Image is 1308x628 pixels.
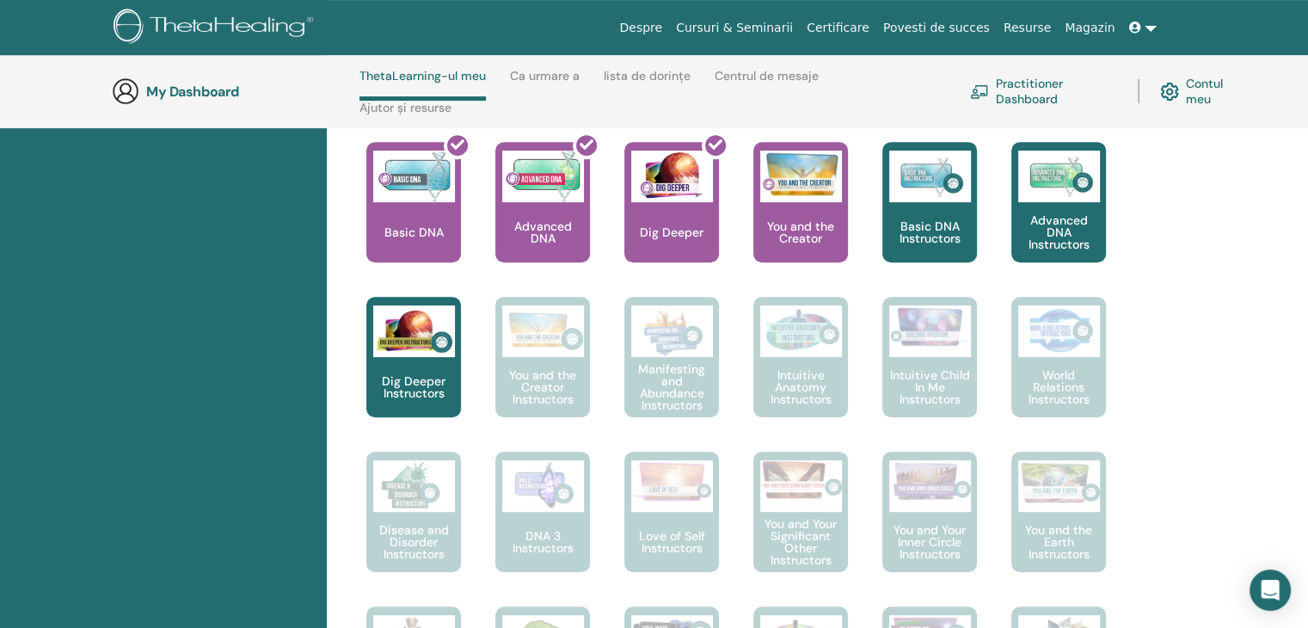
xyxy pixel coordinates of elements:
a: Despre [612,12,669,44]
a: Magazin [1058,12,1121,44]
a: Dig Deeper Instructors Dig Deeper Instructors [366,297,461,452]
img: Manifesting and Abundance Instructors [631,305,713,357]
a: Practitioner Dashboard [970,72,1117,110]
a: Basic DNA Instructors Basic DNA Instructors [882,142,977,297]
p: You and the Creator [753,220,848,244]
a: Certificare [800,12,876,44]
a: Intuitive Child In Me Instructors Intuitive Child In Me Instructors [882,297,977,452]
p: Love of Self Instructors [624,530,719,554]
img: You and Your Significant Other Instructors [760,460,842,499]
img: You and Your Inner Circle Instructors [889,460,971,502]
a: You and the Earth Instructors You and the Earth Instructors [1011,452,1106,606]
a: Disease and Disorder Instructors Disease and Disorder Instructors [366,452,461,606]
img: Intuitive Anatomy Instructors [760,305,842,357]
p: Advanced DNA [495,220,590,244]
img: Basic DNA [373,151,455,202]
img: Basic DNA Instructors [889,151,971,202]
img: You and the Creator Instructors [502,305,584,357]
a: You and Your Inner Circle Instructors You and Your Inner Circle Instructors [882,452,977,606]
img: logo.png [114,9,319,47]
img: Intuitive Child In Me Instructors [889,305,971,348]
a: Basic DNA Basic DNA [366,142,461,297]
a: Resurse [997,12,1059,44]
a: You and the Creator You and the Creator [753,142,848,297]
img: chalkboard-teacher.svg [970,84,989,98]
img: You and the Creator [760,151,842,198]
a: Dig Deeper Dig Deeper [624,142,719,297]
img: Advanced DNA [502,151,584,202]
a: Ajutor și resurse [359,101,451,128]
p: DNA 3 Instructors [495,530,590,554]
a: Advanced DNA Instructors Advanced DNA Instructors [1011,142,1106,297]
a: World Relations Instructors World Relations Instructors [1011,297,1106,452]
img: World Relations Instructors [1018,305,1100,357]
p: You and Your Inner Circle Instructors [882,524,977,560]
a: Advanced DNA Advanced DNA [495,142,590,297]
a: ThetaLearning-ul meu [359,69,486,101]
p: World Relations Instructors [1011,369,1106,405]
img: Dig Deeper [631,151,713,202]
a: DNA 3 Instructors DNA 3 Instructors [495,452,590,606]
div: Open Intercom Messenger [1250,570,1291,611]
a: Manifesting and Abundance Instructors Manifesting and Abundance Instructors [624,297,719,452]
img: Dig Deeper Instructors [373,305,455,357]
p: Manifesting and Abundance Instructors [624,363,719,411]
a: Intuitive Anatomy Instructors Intuitive Anatomy Instructors [753,297,848,452]
img: Love of Self Instructors [631,460,713,502]
a: Love of Self Instructors Love of Self Instructors [624,452,719,606]
a: Centrul de mesaje [715,69,819,96]
p: Advanced DNA Instructors [1011,214,1106,250]
img: Advanced DNA Instructors [1018,151,1100,202]
a: Povesti de succes [876,12,997,44]
img: DNA 3 Instructors [502,460,584,512]
p: You and Your Significant Other Instructors [753,518,848,566]
a: Cursuri & Seminarii [669,12,800,44]
p: Dig Deeper [633,226,710,238]
a: Contul meu [1160,72,1245,110]
p: Intuitive Child In Me Instructors [882,369,977,405]
p: You and the Earth Instructors [1011,524,1106,560]
img: cog.svg [1160,78,1179,105]
p: You and the Creator Instructors [495,369,590,405]
h3: My Dashboard [146,83,318,100]
a: You and Your Significant Other Instructors You and Your Significant Other Instructors [753,452,848,606]
img: Disease and Disorder Instructors [373,460,455,512]
img: generic-user-icon.jpg [112,77,139,105]
p: Dig Deeper Instructors [366,375,461,399]
p: Disease and Disorder Instructors [366,524,461,560]
img: You and the Earth Instructors [1018,460,1100,505]
a: You and the Creator Instructors You and the Creator Instructors [495,297,590,452]
a: lista de dorințe [604,69,691,96]
a: Ca urmare a [510,69,580,96]
p: Intuitive Anatomy Instructors [753,369,848,405]
p: Basic DNA Instructors [882,220,977,244]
